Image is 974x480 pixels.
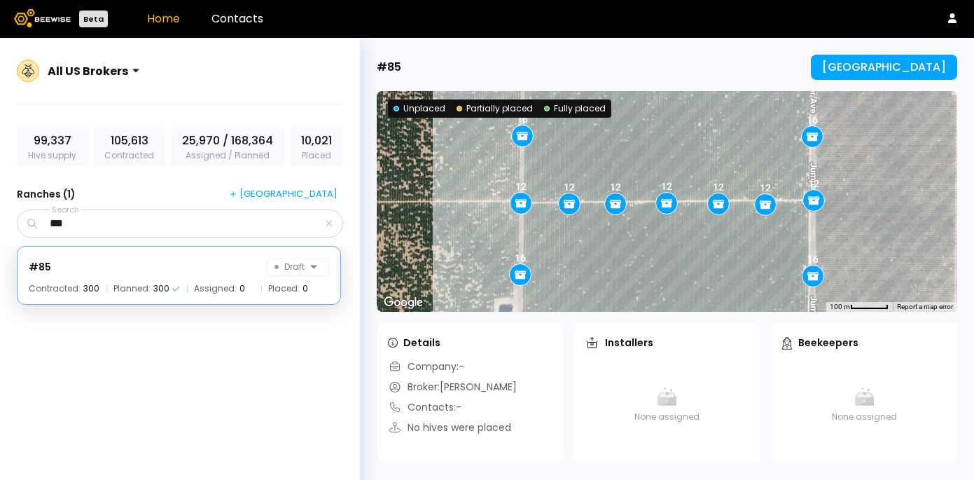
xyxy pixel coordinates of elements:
[394,102,445,115] div: Unplaced
[171,127,284,167] div: Assigned / Planned
[93,127,165,167] div: Contracted
[388,336,440,350] div: Details
[782,336,858,350] div: Beekeepers
[807,253,818,264] div: 16
[826,302,893,312] button: Map Scale: 100 m per 51 pixels
[182,132,273,149] span: 25,970 / 168,364
[194,284,237,293] span: Assigned:
[807,177,819,188] div: 12
[388,380,517,395] div: Broker: [PERSON_NAME]
[268,284,300,293] span: Placed:
[609,181,620,192] div: 12
[29,284,81,293] span: Contracted:
[585,336,653,350] div: Installers
[388,400,461,415] div: Contacts: -
[388,359,464,374] div: Company: -
[274,259,305,275] span: Draft
[302,284,308,293] div: 0
[147,11,180,27] a: Home
[380,294,426,312] a: Open this area in Google Maps (opens a new window)
[29,259,51,275] div: #85
[14,9,71,27] img: Beewise logo
[377,59,401,76] div: #85
[897,303,953,310] a: Report a map error
[515,180,526,191] div: 12
[660,180,672,191] div: 12
[230,188,338,200] div: [GEOGRAPHIC_DATA]
[457,102,533,115] div: Partially placed
[514,252,525,263] div: 16
[113,284,151,293] span: Planned:
[211,11,263,27] a: Contacts
[48,62,128,80] div: All US Brokers
[759,181,770,193] div: 12
[822,61,946,74] div: [GEOGRAPHIC_DATA]
[563,181,574,192] div: 12
[224,184,343,204] button: [GEOGRAPHIC_DATA]
[290,127,343,167] div: Placed
[153,284,169,293] div: 300
[830,303,850,310] span: 100 m
[239,284,245,293] div: 0
[79,11,108,27] div: Beta
[301,132,332,149] span: 10,021
[585,359,749,451] div: None assigned
[811,55,957,80] button: [GEOGRAPHIC_DATA]
[17,127,88,167] div: Hive supply
[34,132,71,149] span: 99,337
[712,181,723,192] div: 12
[83,284,99,293] div: 300
[111,132,148,149] span: 105,613
[516,113,527,124] div: 16
[388,420,511,435] div: No hives were placed
[380,294,426,312] img: Google
[17,184,76,204] h3: Ranches ( 1 )
[806,114,817,125] div: 16
[544,102,606,115] div: Fully placed
[782,359,946,451] div: None assigned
